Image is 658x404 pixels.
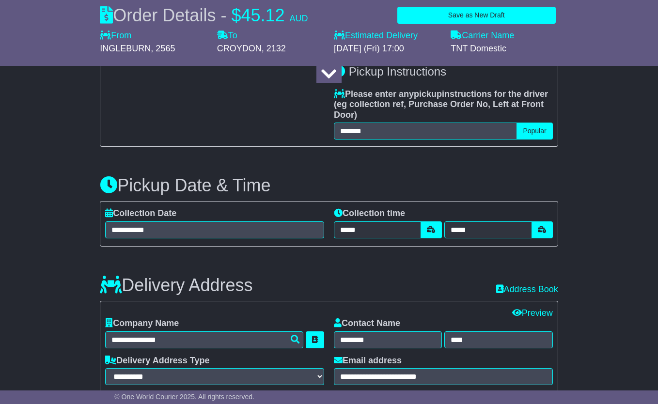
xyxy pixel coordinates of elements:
label: Please enter any instructions for the driver ( ) [334,89,553,121]
span: CROYDON [217,44,262,53]
span: INGLEBURN [100,44,151,53]
span: $ [231,5,241,25]
h3: Delivery Address [100,276,252,295]
h3: Pickup Date & Time [100,176,558,195]
a: Address Book [496,284,558,294]
label: From [100,31,131,41]
span: AUD [290,14,308,23]
span: , 2565 [151,44,175,53]
span: , 2132 [262,44,286,53]
span: © One World Courier 2025. All rights reserved. [114,393,254,401]
label: Carrier Name [451,31,514,41]
div: Order Details - [100,5,308,26]
label: Email address [334,356,402,366]
button: Popular [517,123,552,140]
button: Save as New Draft [397,7,556,24]
span: 45.12 [241,5,284,25]
span: pickup [414,89,442,99]
span: eg collection ref, Purchase Order No, Left at Front Door [334,99,544,120]
label: Collection time [334,208,405,219]
div: TNT Domestic [451,44,558,54]
label: Collection Date [105,208,176,219]
div: [DATE] (Fri) 17:00 [334,44,441,54]
label: Delivery Address Type [105,356,209,366]
label: Estimated Delivery [334,31,441,41]
a: Preview [512,308,553,318]
label: Contact Name [334,318,400,329]
label: To [217,31,237,41]
label: Company Name [105,318,179,329]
